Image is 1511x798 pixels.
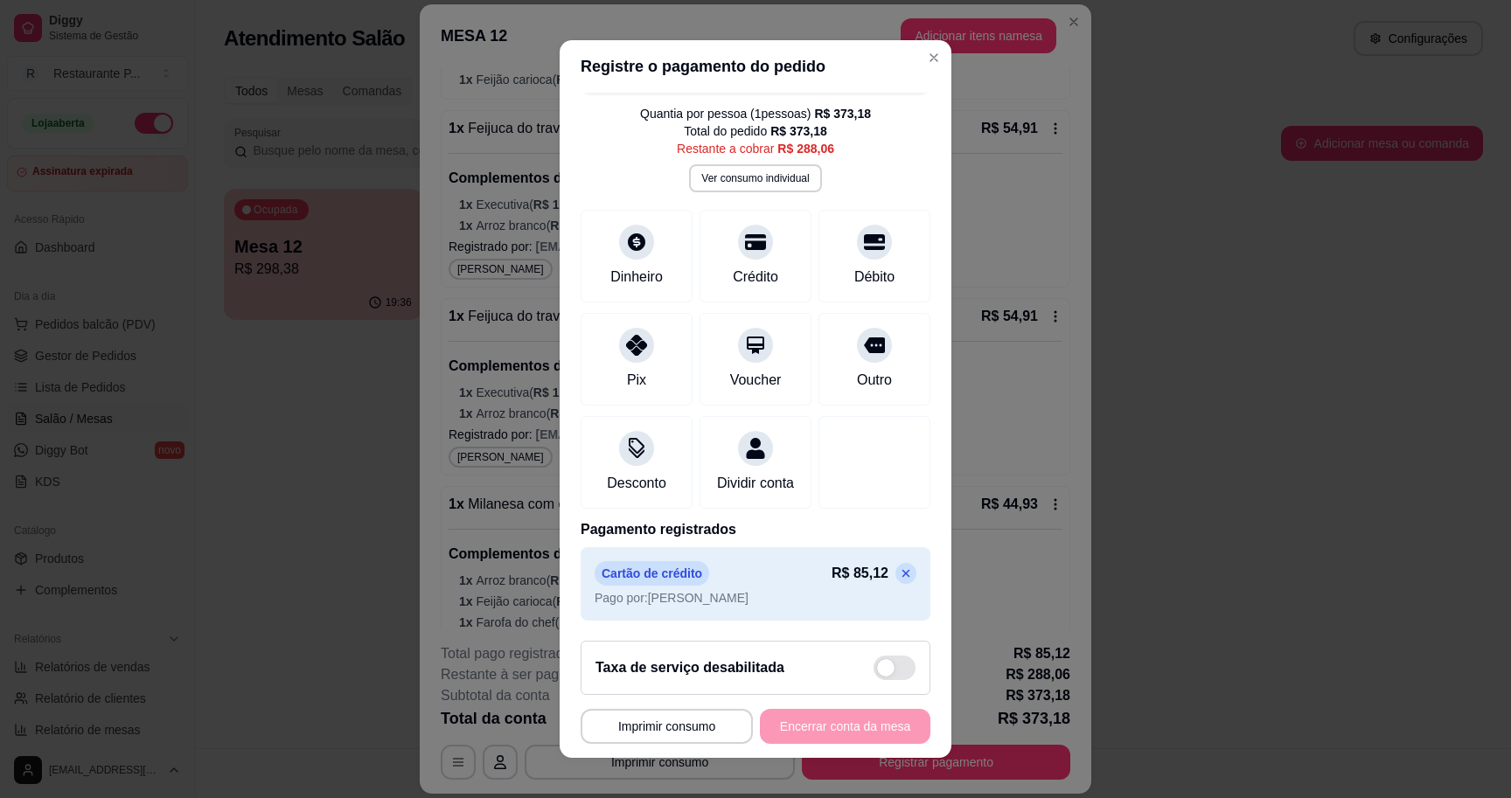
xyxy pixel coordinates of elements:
[814,105,871,122] div: R$ 373,18
[627,370,646,391] div: Pix
[607,473,666,494] div: Desconto
[770,122,827,140] div: R$ 373,18
[684,122,827,140] div: Total do pedido
[733,267,778,288] div: Crédito
[595,657,784,678] h2: Taxa de serviço desabilitada
[595,589,916,607] p: Pago por: [PERSON_NAME]
[560,40,951,93] header: Registre o pagamento do pedido
[595,561,709,586] p: Cartão de crédito
[581,519,930,540] p: Pagamento registrados
[832,563,888,584] p: R$ 85,12
[717,473,794,494] div: Dividir conta
[689,164,821,192] button: Ver consumo individual
[610,267,663,288] div: Dinheiro
[730,370,782,391] div: Voucher
[777,140,834,157] div: R$ 288,06
[854,267,895,288] div: Débito
[640,105,871,122] div: Quantia por pessoa ( 1 pessoas)
[677,140,834,157] div: Restante a cobrar
[581,709,753,744] button: Imprimir consumo
[857,370,892,391] div: Outro
[920,44,948,72] button: Close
